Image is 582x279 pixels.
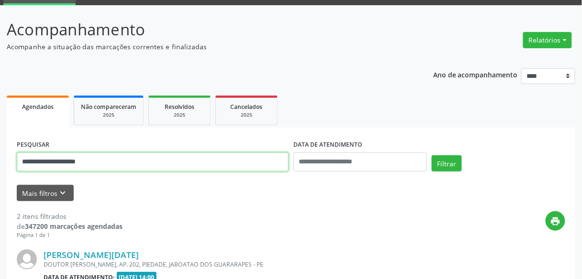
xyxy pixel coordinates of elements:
[231,103,263,111] span: Cancelados
[17,138,49,152] label: PESQUISAR
[546,211,565,231] button: print
[44,249,139,260] a: [PERSON_NAME][DATE]
[81,111,136,118] div: 2025
[25,222,123,231] strong: 347200 marcações agendadas
[17,231,123,239] div: Página 1 de 1
[22,103,54,111] span: Agendados
[7,18,405,42] p: Acompanhamento
[293,138,362,152] label: DATA DE ATENDIMENTO
[523,32,572,48] button: Relatórios
[433,68,518,80] p: Ano de acompanhamento
[165,103,194,111] span: Resolvidos
[44,260,422,268] div: DOUTOR [PERSON_NAME], AP. 202, PIEDADE, JABOATAO DOS GUARARAPES - PE
[17,185,74,202] button: Mais filtroskeyboard_arrow_down
[156,111,203,118] div: 2025
[550,216,561,226] i: print
[7,42,405,52] p: Acompanhe a situação das marcações correntes e finalizadas
[17,211,123,221] div: 2 itens filtrados
[17,221,123,231] div: de
[17,249,37,269] img: img
[58,188,68,198] i: keyboard_arrow_down
[432,155,462,172] button: Filtrar
[81,103,136,111] span: Não compareceram
[223,111,270,118] div: 2025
